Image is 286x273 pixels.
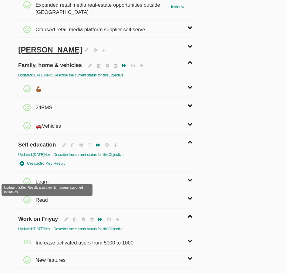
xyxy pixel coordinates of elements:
span: Work on Friyay [18,209,59,223]
span: Self education [18,135,57,149]
span: 24PMS [35,98,54,111]
span: 💪🏾 [35,79,43,93]
div: + Initiatives [166,2,189,12]
button: Create3rd Key Result [18,159,66,168]
span: Increase activated users from 5000 to 1000 [35,233,135,247]
span: 🚗Vehicles [35,116,62,130]
span: Family, home & vehicles [18,55,83,69]
span: Read [35,190,49,204]
span: Create 3rd Key Result [20,160,65,167]
span: CitrusAd retail media platform supplier self serve [35,20,146,33]
span: [PERSON_NAME] [18,45,82,54]
span: Learn [35,172,50,186]
span: 1 % [23,239,31,245]
div: Updated: [DATE] Next: Describe the current status for this Objective [18,152,192,157]
span: New features [35,251,67,264]
div: Updated: [DATE] Next: Describe the current status for this Objective [18,227,192,232]
div: Updated: [DATE] Next: Describe the current status for this Objective [18,73,192,78]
